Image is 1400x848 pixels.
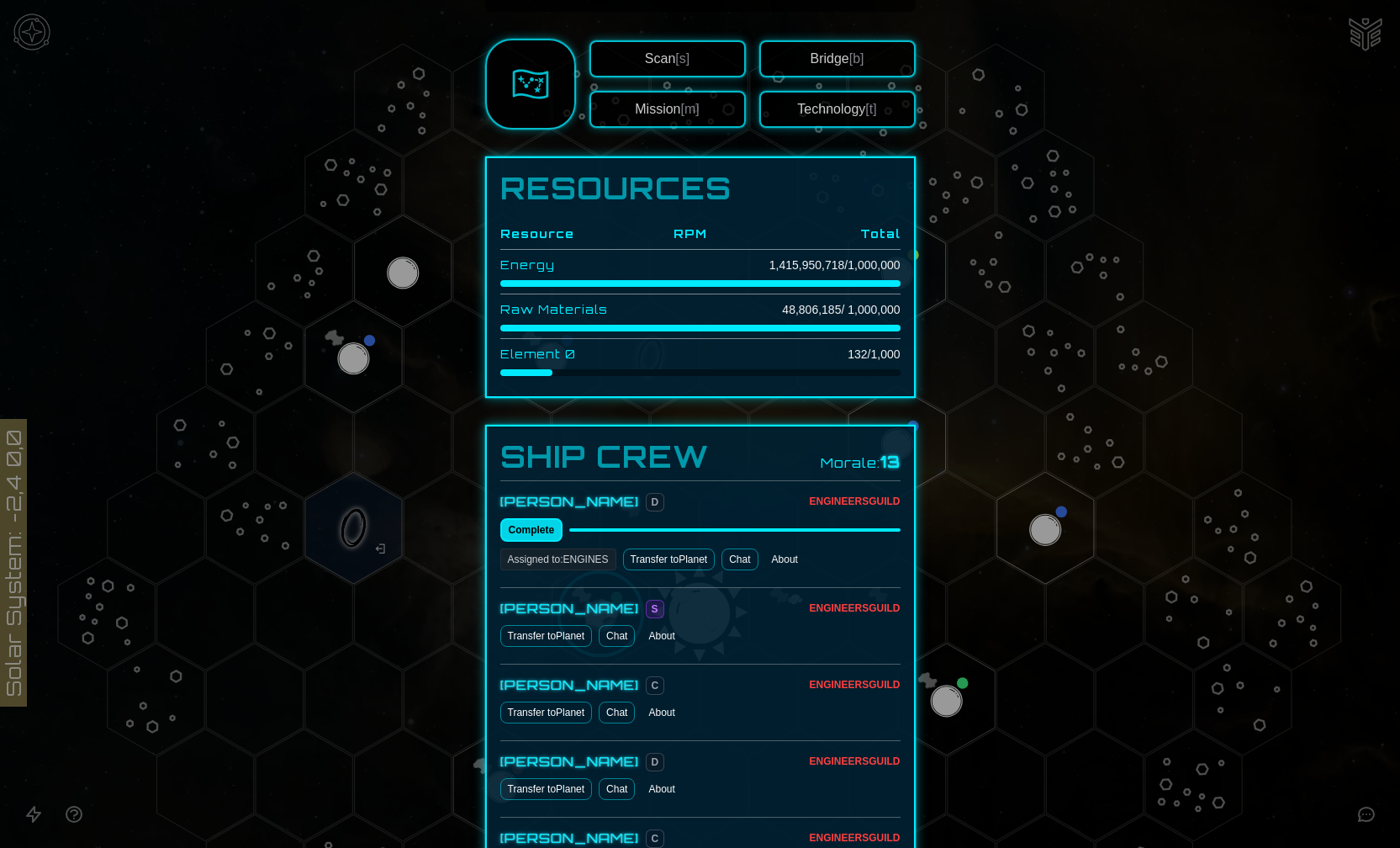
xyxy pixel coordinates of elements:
td: 1,415,950,718 / 1,000,000 [707,250,901,281]
div: Engineers Guild [809,831,900,845]
a: Chat [599,702,635,723]
div: [PERSON_NAME] [500,751,639,771]
div: Engineers Guild [809,755,900,768]
th: Resource [500,219,647,250]
div: Engineers Guild [809,602,900,615]
button: Transfer toPlanet [500,625,593,647]
img: Sector [512,66,549,103]
th: Total [707,219,901,250]
span: S [646,600,664,618]
div: Morale: [821,450,901,474]
h3: Ship Crew [500,440,709,474]
button: Scan[s] [589,40,746,77]
span: Scan [645,51,689,66]
span: C [646,829,665,848]
span: C [646,676,665,695]
h1: Resources [500,172,901,205]
a: Chat [599,625,635,647]
div: [PERSON_NAME] [500,828,639,848]
a: Chat [599,778,635,800]
button: About [642,702,681,723]
span: D [646,493,665,511]
span: [m] [681,102,700,116]
td: 48,806,185 / 1,000,000 [707,294,901,326]
td: Energy [500,250,647,281]
a: Chat [721,549,758,570]
button: Transfer toPlanet [500,778,593,800]
span: D [646,753,665,771]
button: Complete [500,518,563,542]
span: [t] [865,102,876,116]
button: Bridge[b] [759,40,916,77]
td: 132 / 1,000 [707,339,901,370]
button: About [765,549,805,570]
td: Raw Materials [500,294,647,326]
span: [b] [849,51,864,66]
div: Engineers Guild [809,678,900,692]
button: Transfer toPlanet [500,702,593,723]
div: Assigned to: ENGINES [500,549,616,570]
div: [PERSON_NAME] [500,598,639,618]
td: Element 0 [500,339,647,370]
span: 13 [880,453,901,471]
div: Engineers Guild [809,495,900,508]
button: Mission[m] [589,91,746,128]
div: [PERSON_NAME] [500,675,639,695]
button: About [642,625,681,647]
th: RPM [647,219,707,250]
span: [s] [675,51,689,66]
button: Technology[t] [759,91,916,128]
div: [PERSON_NAME] [500,491,639,511]
button: About [642,778,681,800]
button: Transfer toPlanet [623,549,716,570]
